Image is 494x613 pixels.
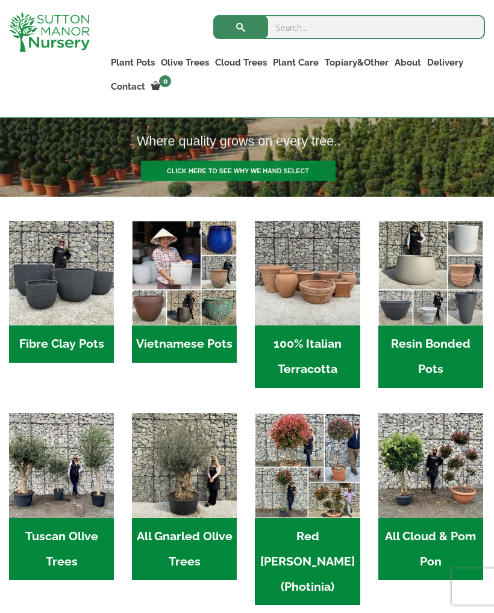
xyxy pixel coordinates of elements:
a: About [392,54,424,71]
a: Plant Pots [108,54,158,71]
a: Olive Trees [158,54,212,71]
img: logo [9,12,90,52]
a: Visit product category Resin Bonded Pots [378,221,483,388]
img: Home - F5A23A45 75B5 4929 8FB2 454246946332 [255,413,360,518]
img: Home - 8194B7A3 2818 4562 B9DD 4EBD5DC21C71 1 105 c 1 [9,221,114,325]
h2: 100% Italian Terracotta [255,325,360,388]
a: Visit product category All Gnarled Olive Trees [132,413,237,581]
span: 0 [159,75,171,87]
a: Visit product category Vietnamese Pots [132,221,237,363]
a: Visit product category Tuscan Olive Trees [9,413,114,581]
img: Home - A124EB98 0980 45A7 B835 C04B779F7765 [378,413,483,518]
img: Home - 5833C5B7 31D0 4C3A 8E42 DB494A1738DB [132,413,237,518]
a: 0 [148,78,175,95]
a: Contact [108,78,148,95]
h2: Fibre Clay Pots [9,325,114,363]
a: Cloud Trees [212,54,270,71]
img: Home - 1B137C32 8D99 4B1A AA2F 25D5E514E47D 1 105 c [255,221,360,325]
a: Plant Care [270,54,322,71]
img: Home - 6E921A5B 9E2F 4B13 AB99 4EF601C89C59 1 105 c [132,221,237,325]
h2: All Cloud & Pom Pon [378,518,483,581]
a: Visit product category Red Robin (Photinia) [255,413,360,606]
a: Visit product category 100% Italian Terracotta [255,221,360,388]
h2: Resin Bonded Pots [378,325,483,388]
img: Home - 7716AD77 15EA 4607 B135 B37375859F10 [9,413,114,518]
input: Search... [213,15,485,39]
a: Visit product category All Cloud & Pom Pon [378,413,483,581]
h2: All Gnarled Olive Trees [132,518,237,581]
h2: Vietnamese Pots [132,325,237,363]
a: Topiary&Other [322,54,392,71]
h2: Red [PERSON_NAME] (Photinia) [255,518,360,606]
a: Visit product category Fibre Clay Pots [9,221,114,363]
a: Delivery [424,54,466,71]
h2: Tuscan Olive Trees [9,518,114,581]
img: Home - 67232D1B A461 444F B0F6 BDEDC2C7E10B 1 105 c [378,221,483,325]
